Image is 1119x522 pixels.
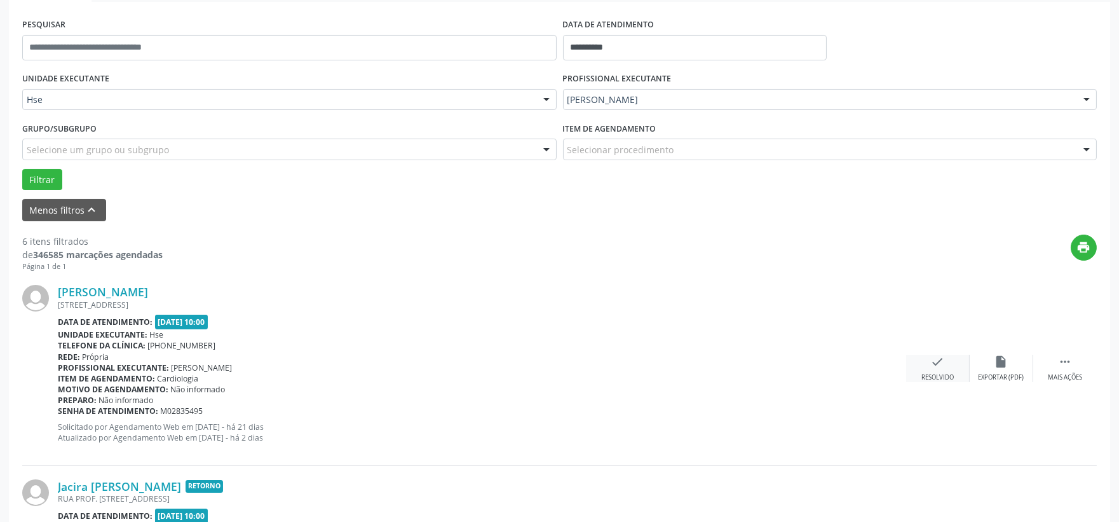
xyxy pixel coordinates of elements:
div: Exportar (PDF) [979,373,1024,382]
div: de [22,248,163,261]
i: print [1077,240,1091,254]
div: [STREET_ADDRESS] [58,299,906,310]
i: check [931,355,945,369]
span: [PERSON_NAME] [567,93,1071,106]
label: PESQUISAR [22,15,65,35]
div: Página 1 de 1 [22,261,163,272]
div: Mais ações [1048,373,1082,382]
label: Item de agendamento [563,119,656,139]
a: [PERSON_NAME] [58,285,148,299]
span: Própria [83,352,109,362]
b: Data de atendimento: [58,317,153,327]
b: Telefone da clínica: [58,340,146,351]
span: Selecionar procedimento [567,143,674,156]
div: RUA PROF. [STREET_ADDRESS] [58,493,906,504]
span: Selecione um grupo ou subgrupo [27,143,169,156]
button: print [1071,235,1097,261]
b: Profissional executante: [58,362,169,373]
b: Senha de atendimento: [58,406,158,416]
button: Filtrar [22,169,62,191]
button: Menos filtroskeyboard_arrow_up [22,199,106,221]
label: Grupo/Subgrupo [22,119,97,139]
img: img [22,285,49,312]
b: Item de agendamento: [58,373,155,384]
span: Não informado [99,395,154,406]
label: UNIDADE EXECUTANTE [22,69,109,89]
span: [PHONE_NUMBER] [148,340,216,351]
label: DATA DE ATENDIMENTO [563,15,654,35]
span: Hse [150,329,164,340]
span: Hse [27,93,531,106]
label: PROFISSIONAL EXECUTANTE [563,69,672,89]
strong: 346585 marcações agendadas [33,249,163,261]
span: [PERSON_NAME] [172,362,233,373]
span: Não informado [171,384,226,395]
span: [DATE] 10:00 [155,315,208,329]
i: keyboard_arrow_up [85,203,99,217]
span: Cardiologia [158,373,199,384]
b: Data de atendimento: [58,511,153,521]
p: Solicitado por Agendamento Web em [DATE] - há 21 dias Atualizado por Agendamento Web em [DATE] - ... [58,422,906,443]
div: 6 itens filtrados [22,235,163,248]
b: Preparo: [58,395,97,406]
b: Motivo de agendamento: [58,384,168,395]
b: Unidade executante: [58,329,147,340]
b: Rede: [58,352,80,362]
img: img [22,479,49,506]
div: Resolvido [921,373,954,382]
a: Jacira [PERSON_NAME] [58,479,181,493]
i: insert_drive_file [994,355,1008,369]
span: M02835495 [161,406,203,416]
i:  [1058,355,1072,369]
span: Retorno [186,480,223,493]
